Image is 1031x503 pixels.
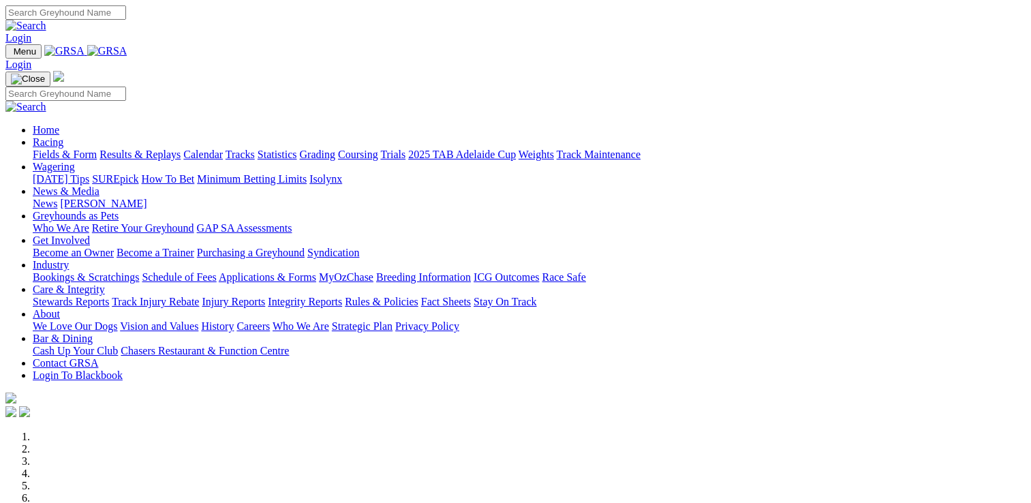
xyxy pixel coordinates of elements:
[273,320,329,332] a: Who We Are
[33,296,1026,308] div: Care & Integrity
[408,149,516,160] a: 2025 TAB Adelaide Cup
[14,46,36,57] span: Menu
[5,5,126,20] input: Search
[120,320,198,332] a: Vision and Values
[5,101,46,113] img: Search
[60,198,147,209] a: [PERSON_NAME]
[142,271,216,283] a: Schedule of Fees
[121,345,289,356] a: Chasers Restaurant & Function Centre
[33,210,119,222] a: Greyhounds as Pets
[201,320,234,332] a: History
[19,406,30,417] img: twitter.svg
[33,173,89,185] a: [DATE] Tips
[307,247,359,258] a: Syndication
[33,284,105,295] a: Care & Integrity
[33,308,60,320] a: About
[99,149,181,160] a: Results & Replays
[33,247,1026,259] div: Get Involved
[33,173,1026,185] div: Wagering
[33,345,1026,357] div: Bar & Dining
[92,222,194,234] a: Retire Your Greyhound
[33,345,118,356] a: Cash Up Your Club
[33,149,97,160] a: Fields & Form
[332,320,393,332] a: Strategic Plan
[183,149,223,160] a: Calendar
[376,271,471,283] a: Breeding Information
[33,149,1026,161] div: Racing
[5,87,126,101] input: Search
[142,173,195,185] a: How To Bet
[5,393,16,403] img: logo-grsa-white.png
[300,149,335,160] a: Grading
[33,357,98,369] a: Contact GRSA
[92,173,138,185] a: SUREpick
[421,296,471,307] a: Fact Sheets
[33,124,59,136] a: Home
[345,296,418,307] a: Rules & Policies
[33,333,93,344] a: Bar & Dining
[33,259,69,271] a: Industry
[474,296,536,307] a: Stay On Track
[33,198,57,209] a: News
[338,149,378,160] a: Coursing
[474,271,539,283] a: ICG Outcomes
[236,320,270,332] a: Careers
[380,149,405,160] a: Trials
[197,173,307,185] a: Minimum Betting Limits
[33,369,123,381] a: Login To Blackbook
[33,247,114,258] a: Become an Owner
[33,320,117,332] a: We Love Our Dogs
[5,44,42,59] button: Toggle navigation
[5,59,31,70] a: Login
[33,296,109,307] a: Stewards Reports
[44,45,84,57] img: GRSA
[33,234,90,246] a: Get Involved
[33,198,1026,210] div: News & Media
[33,161,75,172] a: Wagering
[5,406,16,417] img: facebook.svg
[319,271,373,283] a: MyOzChase
[309,173,342,185] a: Isolynx
[117,247,194,258] a: Become a Trainer
[53,71,64,82] img: logo-grsa-white.png
[219,271,316,283] a: Applications & Forms
[33,136,63,148] a: Racing
[557,149,641,160] a: Track Maintenance
[258,149,297,160] a: Statistics
[33,222,1026,234] div: Greyhounds as Pets
[33,271,1026,284] div: Industry
[33,222,89,234] a: Who We Are
[87,45,127,57] img: GRSA
[33,320,1026,333] div: About
[33,185,99,197] a: News & Media
[5,72,50,87] button: Toggle navigation
[226,149,255,160] a: Tracks
[5,32,31,44] a: Login
[33,271,139,283] a: Bookings & Scratchings
[519,149,554,160] a: Weights
[395,320,459,332] a: Privacy Policy
[268,296,342,307] a: Integrity Reports
[112,296,199,307] a: Track Injury Rebate
[202,296,265,307] a: Injury Reports
[542,271,585,283] a: Race Safe
[5,20,46,32] img: Search
[197,247,305,258] a: Purchasing a Greyhound
[197,222,292,234] a: GAP SA Assessments
[11,74,45,85] img: Close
